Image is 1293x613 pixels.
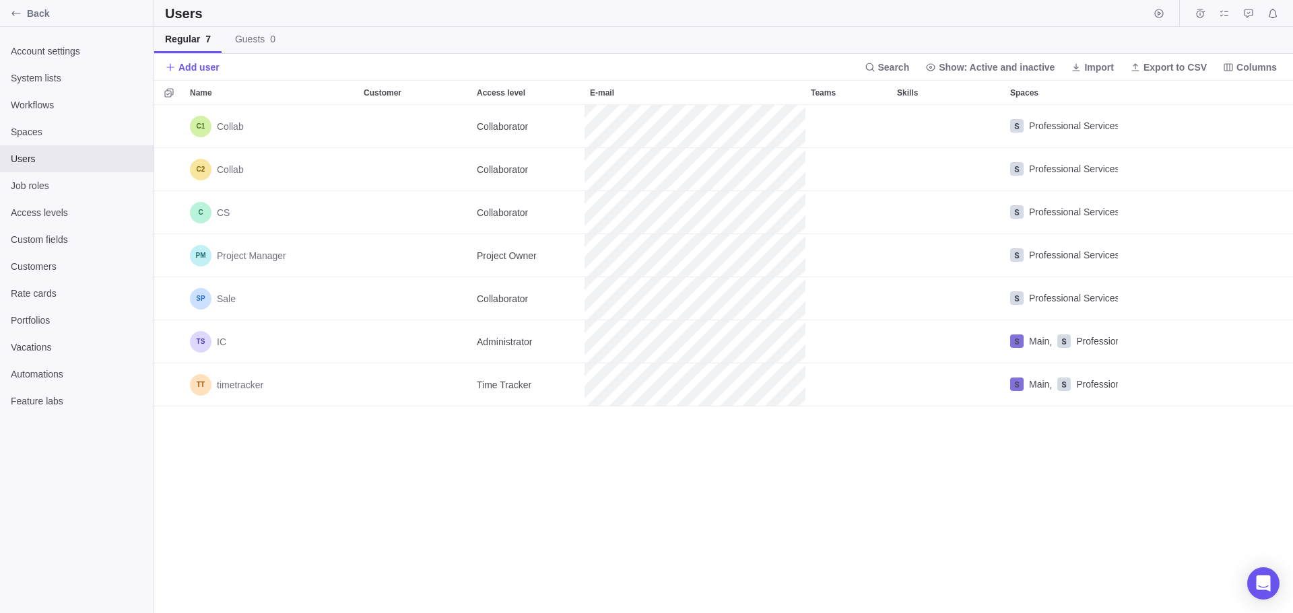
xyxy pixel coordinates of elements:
span: CS [217,206,230,219]
span: Sale [217,292,236,305]
span: Feature labs [11,394,143,408]
span: System lists [11,71,143,85]
div: Teams [805,148,892,191]
span: Collaborator [477,163,528,176]
span: Professional Services [1029,205,1120,219]
span: Approval requests [1239,4,1258,23]
div: Teams [805,81,892,104]
div: Teams [805,363,892,406]
div: grid [154,105,1293,613]
a: Approval requests [1239,10,1258,21]
span: Professional Services [1029,162,1120,176]
div: Access level [471,234,585,277]
span: Time logs [1191,4,1209,23]
span: Project Manager [217,249,286,262]
div: Customer [358,234,471,277]
span: Back [27,7,148,20]
div: Collaborator [471,105,585,147]
div: Customer [358,277,471,320]
span: Main [1029,377,1049,391]
div: Spaces [1005,320,1118,363]
span: Collaborator [477,292,528,305]
div: Name [185,191,358,234]
span: Main [1029,334,1049,348]
div: Project Owner [471,234,585,277]
div: Access level [471,105,585,148]
div: Customer [358,191,471,234]
div: Teams [805,234,892,277]
div: Administrator [471,320,585,363]
span: Custom fields [11,233,143,246]
span: Collab [217,163,244,176]
div: Time Tracker [471,363,585,406]
div: Teams [805,320,892,363]
span: Start timer [1150,4,1168,23]
a: Time logs [1191,10,1209,21]
div: Collaborator [471,148,585,190]
div: Professional Services [1005,277,1118,320]
div: Access level [471,363,585,406]
div: Skills [892,191,1005,234]
span: Export to CSV [1125,58,1212,77]
div: Teams [805,105,892,148]
span: Users [11,152,143,166]
div: E-mail [585,191,805,234]
div: Spaces [1005,191,1118,234]
div: Name [185,277,358,320]
div: Spaces [1005,234,1118,277]
span: Professional Services [1029,119,1120,133]
span: Teams [811,86,836,100]
div: Customer [358,105,471,148]
div: Customer [358,148,471,191]
div: E-mail [585,234,805,277]
div: Spaces [1005,363,1118,406]
div: E-mail [585,81,805,104]
span: Customers [11,260,143,273]
span: Columns [1218,58,1282,77]
div: E-mail [585,363,805,406]
div: Skills [892,148,1005,191]
div: Open Intercom Messenger [1247,567,1280,600]
span: Account settings [11,44,143,58]
span: timetracker [217,378,263,392]
span: Add user [178,61,220,74]
div: Name [185,234,358,277]
span: Time Tracker [477,378,531,392]
span: Notifications [1263,4,1282,23]
div: Access level [471,277,585,320]
div: , [1010,334,1052,349]
div: Skills [892,81,1005,104]
div: Professional Services [1005,191,1118,233]
div: Main, Professional Services [1005,363,1118,406]
span: Collaborator [477,206,528,219]
span: Skills [897,86,918,100]
span: Rate cards [11,287,143,300]
div: Skills [892,234,1005,277]
span: Import [1065,58,1119,77]
span: Automations [11,367,143,381]
span: Guests [235,32,275,46]
div: Professional Services, Main [1005,148,1118,190]
div: Access level [471,148,585,191]
div: Access level [471,320,585,363]
span: Name [190,86,212,100]
span: Regular [165,32,211,46]
div: Spaces [1005,277,1118,320]
span: Professional Services [1029,248,1120,262]
div: Name [185,81,358,104]
a: Guests0 [224,27,286,53]
span: Professional Services [1076,334,1167,348]
span: 7 [205,34,211,44]
span: Access levels [11,206,143,219]
div: Teams [805,277,892,320]
a: Regular7 [154,27,222,53]
div: E-mail [585,277,805,320]
div: Spaces [1005,148,1118,191]
div: Main, Professional Services [1005,320,1118,363]
span: Professional Services [1076,377,1167,391]
div: Access level [471,81,585,104]
div: Spaces [1005,105,1118,148]
span: Customer [364,86,401,100]
span: Import [1084,61,1114,74]
div: Name [185,148,358,191]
